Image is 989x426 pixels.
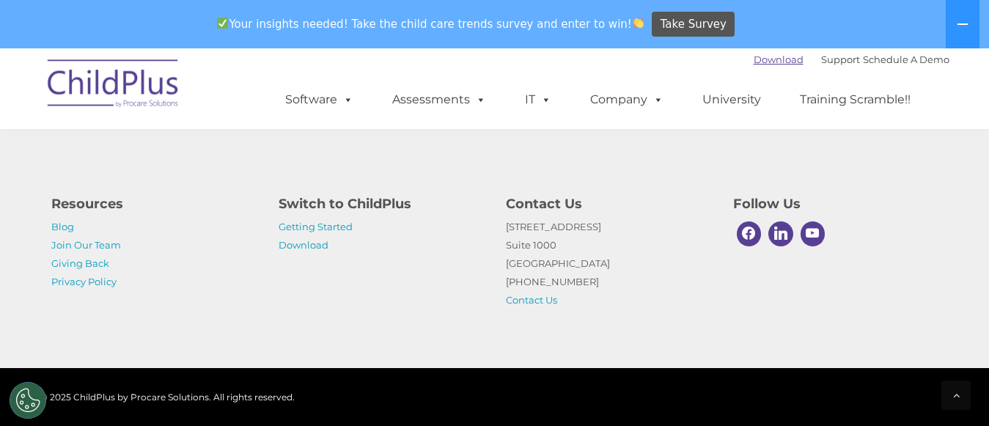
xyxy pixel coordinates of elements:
[204,97,249,108] span: Last name
[821,54,860,65] a: Support
[797,218,829,250] a: Youtube
[51,221,74,232] a: Blog
[271,85,368,114] a: Software
[688,85,776,114] a: University
[506,194,711,214] h4: Contact Us
[576,85,678,114] a: Company
[863,54,949,65] a: Schedule A Demo
[51,239,121,251] a: Join Our Team
[10,382,46,419] button: Cookies Settings
[785,85,925,114] a: Training Scramble!!
[51,194,257,214] h4: Resources
[51,276,117,287] a: Privacy Policy
[279,221,353,232] a: Getting Started
[510,85,566,114] a: IT
[217,18,228,29] img: ✅
[661,12,727,37] span: Take Survey
[51,257,109,269] a: Giving Back
[633,18,644,29] img: 👏
[733,194,938,214] h4: Follow Us
[733,218,765,250] a: Facebook
[40,49,187,122] img: ChildPlus by Procare Solutions
[204,157,266,168] span: Phone number
[765,218,797,250] a: Linkedin
[378,85,501,114] a: Assessments
[652,12,735,37] a: Take Survey
[279,194,484,214] h4: Switch to ChildPlus
[506,294,557,306] a: Contact Us
[754,54,949,65] font: |
[40,392,295,403] span: © 2025 ChildPlus by Procare Solutions. All rights reserved.
[211,10,650,38] span: Your insights needed! Take the child care trends survey and enter to win!
[279,239,328,251] a: Download
[754,54,804,65] a: Download
[506,218,711,309] p: [STREET_ADDRESS] Suite 1000 [GEOGRAPHIC_DATA] [PHONE_NUMBER]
